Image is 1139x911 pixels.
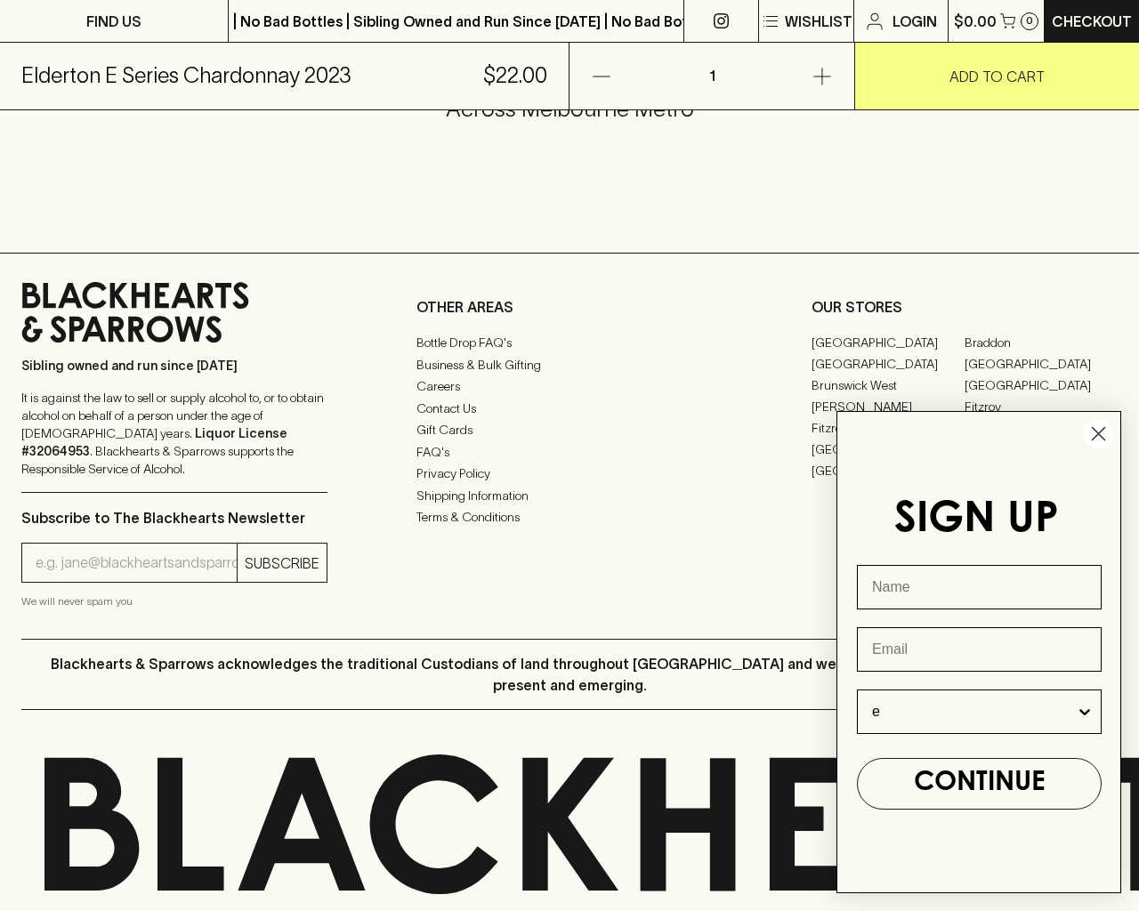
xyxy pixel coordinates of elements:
[21,507,327,528] p: Subscribe to The Blackhearts Newsletter
[965,375,1118,396] a: [GEOGRAPHIC_DATA]
[857,565,1102,609] input: Name
[416,333,723,354] a: Bottle Drop FAQ's
[785,11,852,32] p: Wishlist
[812,353,965,375] a: [GEOGRAPHIC_DATA]
[245,552,319,574] p: SUBSCRIBE
[812,375,965,396] a: Brunswick West
[21,389,327,478] p: It is against the law to sell or supply alcohol to, or to obtain alcohol on behalf of a person un...
[21,357,327,375] p: Sibling owned and run since [DATE]
[812,460,965,481] a: [GEOGRAPHIC_DATA]
[1076,690,1094,733] button: Show Options
[416,398,723,419] a: Contact Us
[36,549,237,577] input: e.g. jane@blackheartsandsparrows.com.au
[416,464,723,485] a: Privacy Policy
[691,43,733,109] p: 1
[965,353,1118,375] a: [GEOGRAPHIC_DATA]
[872,690,1076,733] input: I wanna know more about...
[857,758,1102,810] button: CONTINUE
[812,296,1118,318] p: OUR STORES
[819,393,1139,911] div: FLYOUT Form
[812,439,965,460] a: [GEOGRAPHIC_DATA]
[416,296,723,318] p: OTHER AREAS
[1083,418,1114,449] button: Close dialog
[949,66,1045,87] p: ADD TO CART
[1026,16,1033,26] p: 0
[86,11,141,32] p: FIND US
[416,376,723,398] a: Careers
[416,420,723,441] a: Gift Cards
[893,11,937,32] p: Login
[238,544,327,582] button: SUBSCRIBE
[416,354,723,375] a: Business & Bulk Gifting
[35,653,1104,696] p: Blackhearts & Sparrows acknowledges the traditional Custodians of land throughout [GEOGRAPHIC_DAT...
[416,507,723,528] a: Terms & Conditions
[416,441,723,463] a: FAQ's
[954,11,997,32] p: $0.00
[857,627,1102,672] input: Email
[483,61,547,90] h5: $22.00
[21,61,351,90] h5: Elderton E Series Chardonnay 2023
[812,332,965,353] a: [GEOGRAPHIC_DATA]
[855,43,1139,109] button: ADD TO CART
[894,500,1059,543] span: SIGN UP
[416,485,723,506] a: Shipping Information
[812,396,965,417] a: [PERSON_NAME]
[1052,11,1132,32] p: Checkout
[812,417,965,439] a: Fitzroy North
[21,593,327,610] p: We will never spam you
[965,332,1118,353] a: Braddon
